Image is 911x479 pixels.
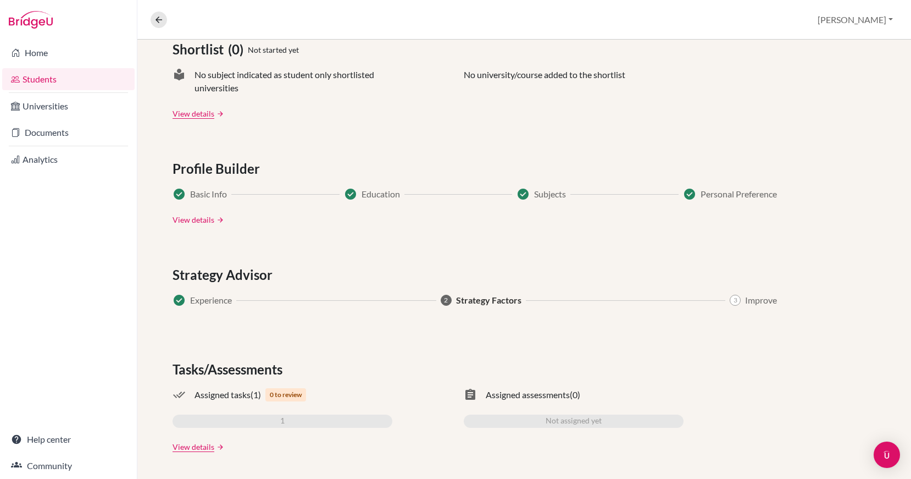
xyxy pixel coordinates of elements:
span: Success [516,188,530,201]
span: Not started yet [248,44,299,56]
span: Success [344,188,357,201]
a: Home [2,42,135,64]
p: No university/course added to the shortlist [464,68,625,95]
span: Success [173,188,186,201]
span: assignment [464,388,477,401]
a: arrow_forward [214,110,224,118]
span: 2 [441,295,452,306]
a: Universities [2,95,135,117]
span: 3 [730,295,741,306]
span: Strategy Factors [456,294,521,307]
span: (0) [570,388,580,401]
span: Strategy Advisor [173,265,277,285]
span: Improve [745,294,777,307]
span: (0) [228,40,248,59]
a: Documents [2,122,135,144]
a: Analytics [2,148,135,170]
span: Basic Info [190,188,227,201]
div: Open Intercom Messenger [874,442,900,468]
span: Tasks/Assessments [173,360,287,379]
span: Assigned assessments [486,388,570,401]
a: View details [173,214,214,225]
button: [PERSON_NAME] [813,9,898,30]
a: Students [2,68,135,90]
a: arrow_forward [214,443,224,451]
span: Success [173,294,186,307]
span: 0 to review [265,388,306,401]
img: Bridge-U [9,11,53,29]
span: No subject indicated as student only shortlisted universities [195,68,392,95]
a: Community [2,455,135,477]
a: Help center [2,428,135,450]
span: done_all [173,388,186,401]
span: Education [362,188,400,201]
span: local_library [173,68,186,95]
span: Experience [190,294,232,307]
a: View details [173,441,214,453]
span: Profile Builder [173,159,264,179]
a: View details [173,108,214,119]
span: 1 [280,415,285,428]
span: Personal Preference [701,188,777,201]
span: Success [683,188,696,201]
a: arrow_forward [214,216,224,224]
span: (1) [251,388,261,401]
span: Not assigned yet [546,415,602,428]
span: Shortlist [173,40,228,59]
span: Assigned tasks [195,388,251,401]
span: Subjects [534,188,566,201]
